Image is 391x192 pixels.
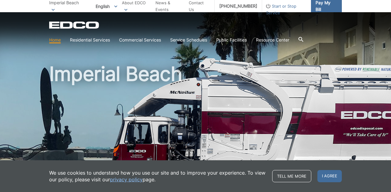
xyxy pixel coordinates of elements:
a: Resource Center [256,37,289,43]
span: English [91,1,122,11]
a: Service Schedules [170,37,207,43]
a: Residential Services [70,37,110,43]
a: Commercial Services [119,37,161,43]
a: EDCD logo. Return to the homepage. [49,21,100,29]
a: Home [49,37,61,43]
a: Tell me more [272,170,311,182]
p: We use cookies to understand how you use our site and to improve your experience. To view our pol... [49,169,266,183]
span: I agree [317,170,342,182]
a: privacy policy [110,176,143,183]
a: Public Facilities [216,37,247,43]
